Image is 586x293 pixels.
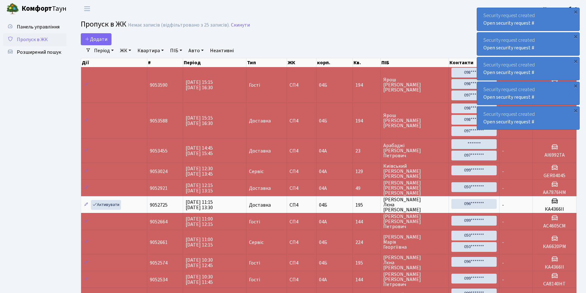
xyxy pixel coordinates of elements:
[355,203,378,208] span: 195
[150,147,168,154] span: 9053455
[502,147,504,154] span: -
[477,33,579,55] div: Security request created
[150,168,168,175] span: 9053024
[319,117,327,124] span: 04Б
[3,33,67,46] a: Пропуск в ЖК
[355,148,378,153] span: 23
[383,77,446,92] span: Ярош [PERSON_NAME] [PERSON_NAME]
[186,257,213,269] span: [DATE] 10:30 [DATE] 12:45
[246,58,287,67] th: Тип
[231,22,250,28] a: Скинути
[186,199,213,211] span: [DATE] 11:15 [DATE] 13:30
[355,186,378,191] span: 49
[207,45,236,56] a: Неактивні
[383,234,446,250] span: [PERSON_NAME] Марія Георгіївна
[186,215,213,228] span: [DATE] 11:00 [DATE] 12:15
[355,277,378,282] span: 144
[483,69,534,76] a: Open security request #
[477,107,579,129] div: Security request created
[290,203,314,208] span: СП4
[319,218,327,225] span: 04А
[290,219,314,224] span: СП4
[249,203,271,208] span: Доставка
[17,49,61,56] span: Розширений пошук
[150,202,168,209] span: 9052725
[319,185,327,192] span: 04А
[150,218,168,225] span: 9052664
[355,83,378,88] span: 194
[150,82,168,89] span: 9053590
[316,58,353,67] th: корп.
[85,36,107,43] span: Додати
[535,281,574,287] h5: СА8140НТ
[290,240,314,245] span: СП4
[535,244,574,250] h5: КА6620РМ
[502,168,504,175] span: -
[186,79,213,91] span: [DATE] 15:15 [DATE] 16:30
[383,255,446,270] span: [PERSON_NAME] Лєна [PERSON_NAME]
[290,148,314,153] span: СП4
[287,58,316,67] th: ЖК
[186,45,206,56] a: Авто
[135,45,166,56] a: Квартира
[502,276,504,283] span: -
[290,186,314,191] span: СП4
[249,148,271,153] span: Доставка
[383,214,446,229] span: [PERSON_NAME] [PERSON_NAME] Петрович
[319,147,327,154] span: 04А
[319,168,327,175] span: 04А
[449,58,500,67] th: Контакти
[183,58,246,67] th: Період
[355,118,378,123] span: 194
[290,118,314,123] span: СП4
[383,272,446,287] span: [PERSON_NAME] [PERSON_NAME] Петрович
[22,3,67,14] span: Таун
[186,165,213,178] span: [DATE] 12:30 [DATE] 13:45
[383,143,446,158] span: Арабаджі [PERSON_NAME] Петрович
[6,3,19,15] img: logo.png
[249,169,264,174] span: Сервіс
[290,83,314,88] span: СП4
[92,45,116,56] a: Період
[383,197,446,212] span: [PERSON_NAME] Лєна [PERSON_NAME]
[249,118,271,123] span: Доставка
[353,58,381,67] th: Кв.
[477,8,579,31] div: Security request created
[150,276,168,283] span: 9052534
[128,22,230,28] div: Немає записів (відфільтровано з 25 записів).
[249,83,260,88] span: Гості
[483,20,534,27] a: Open security request #
[249,186,271,191] span: Доставка
[535,152,574,158] h5: AI6992TA
[502,202,504,209] span: -
[535,190,574,196] h5: AA7876HM
[319,202,327,209] span: 04Б
[22,3,52,14] b: Комфорт
[186,115,213,127] span: [DATE] 15:15 [DATE] 16:30
[319,239,327,246] span: 04Б
[319,82,327,89] span: 04Б
[81,58,147,67] th: Дії
[81,19,126,30] span: Пропуск в ЖК
[483,44,534,51] a: Open security request #
[483,94,534,101] a: Open security request #
[502,239,504,246] span: -
[535,264,574,270] h5: КА4366ІІ
[168,45,185,56] a: ПІБ
[79,3,95,14] button: Переключити навігацію
[186,273,213,286] span: [DATE] 10:30 [DATE] 11:45
[249,219,260,224] span: Гості
[535,223,574,229] h5: АС4605СМ
[319,276,327,283] span: 04А
[147,58,183,67] th: #
[543,5,578,12] b: Консьєрж б. 4.
[290,169,314,174] span: СП4
[383,164,446,179] span: Київський [PERSON_NAME] [PERSON_NAME]
[186,145,213,157] span: [DATE] 14:45 [DATE] 15:45
[477,57,579,80] div: Security request created
[355,260,378,265] span: 195
[17,23,60,30] span: Панель управління
[290,260,314,265] span: СП4
[381,58,449,67] th: ПІБ
[572,33,579,40] div: ×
